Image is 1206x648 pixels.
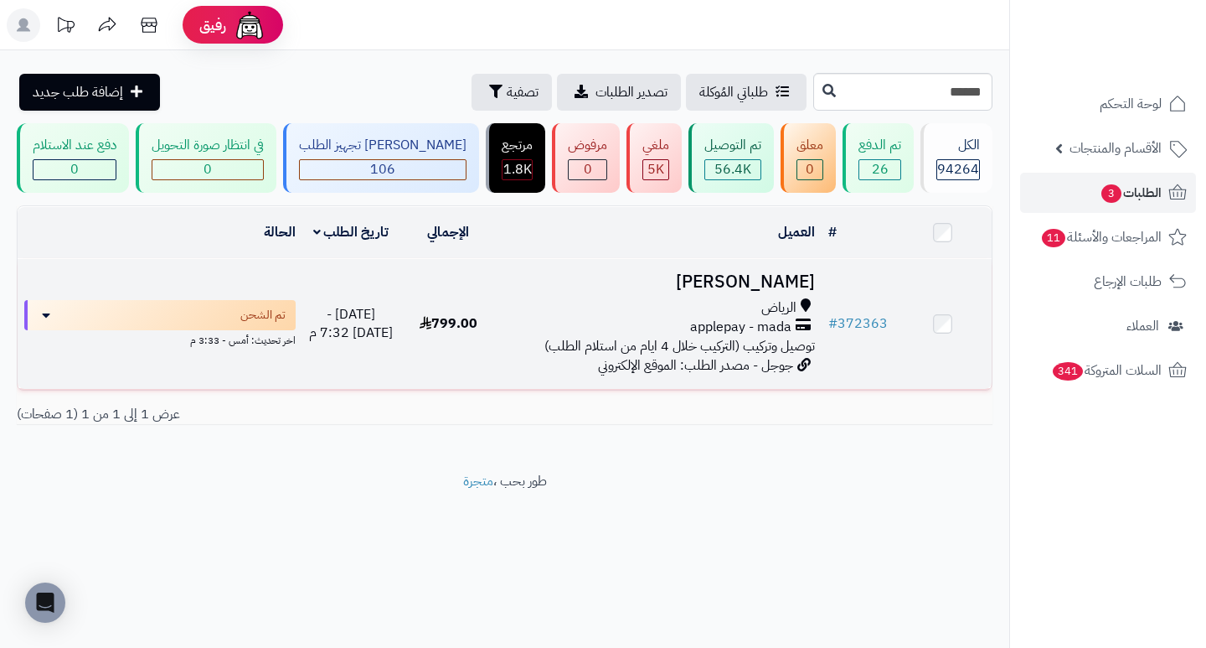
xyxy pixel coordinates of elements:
span: طلباتي المُوكلة [699,82,768,102]
button: تصفية [472,74,552,111]
div: ملغي [642,136,669,155]
a: إضافة طلب جديد [19,74,160,111]
a: ملغي 5K [623,123,685,193]
img: logo-2.png [1092,13,1190,48]
span: تصفية [507,82,539,102]
a: السلات المتروكة341 [1020,350,1196,391]
img: ai-face.png [233,8,266,42]
div: 0 [33,160,116,179]
span: 3 [1100,184,1122,204]
div: معلق [796,136,823,155]
a: الطلبات3 [1020,173,1196,213]
span: [DATE] - [DATE] 7:32 م [309,304,393,344]
a: المراجعات والأسئلة11 [1020,217,1196,257]
div: عرض 1 إلى 1 من 1 (1 صفحات) [4,405,505,424]
div: اخر تحديث: أمس - 3:33 م [24,330,296,348]
span: applepay - mada [690,318,791,337]
span: 799.00 [420,314,477,334]
span: 11 [1041,228,1067,248]
span: 341 [1051,361,1084,381]
span: الأقسام والمنتجات [1069,137,1162,160]
h3: [PERSON_NAME] [503,272,814,292]
div: مرتجع [502,136,533,155]
a: تصدير الطلبات [557,74,681,111]
span: 1.8K [503,159,532,179]
span: تصدير الطلبات [595,82,667,102]
a: #372363 [828,314,888,334]
div: في انتظار صورة التحويل [152,136,264,155]
span: توصيل وتركيب (التركيب خلال 4 ايام من استلام الطلب) [544,336,815,356]
a: طلبات الإرجاع [1020,262,1196,302]
div: تم الدفع [858,136,901,155]
a: تم الدفع 26 [839,123,917,193]
div: 0 [569,160,606,179]
a: # [828,222,837,242]
span: تم الشحن [240,307,286,324]
div: [PERSON_NAME] تجهيز الطلب [299,136,466,155]
div: 0 [797,160,822,179]
span: السلات المتروكة [1051,359,1162,382]
span: # [828,314,837,334]
div: Open Intercom Messenger [25,583,65,623]
span: جوجل - مصدر الطلب: الموقع الإلكتروني [598,355,793,376]
a: في انتظار صورة التحويل 0 [132,123,280,193]
a: مرتجع 1.8K [482,123,549,193]
span: المراجعات والأسئلة [1040,226,1162,249]
div: 56446 [705,160,760,179]
span: لوحة التحكم [1100,92,1162,116]
span: 0 [70,159,79,179]
div: 0 [152,160,263,179]
div: 1806 [502,160,532,179]
span: إضافة طلب جديد [33,82,123,102]
div: 26 [859,160,900,179]
span: الرياض [761,298,796,318]
span: 56.4K [714,159,751,179]
div: تم التوصيل [704,136,761,155]
div: الكل [936,136,980,155]
span: طلبات الإرجاع [1094,270,1162,293]
a: طلباتي المُوكلة [686,74,807,111]
div: مرفوض [568,136,607,155]
span: 0 [204,159,212,179]
a: العميل [778,222,815,242]
span: 0 [806,159,814,179]
a: دفع عند الاستلام 0 [13,123,132,193]
span: 0 [584,159,592,179]
span: العملاء [1126,314,1159,338]
a: الحالة [264,222,296,242]
div: 4954 [643,160,668,179]
span: 94264 [937,159,979,179]
a: مرفوض 0 [549,123,623,193]
span: 5K [647,159,664,179]
div: 106 [300,160,466,179]
a: الكل94264 [917,123,996,193]
div: دفع عند الاستلام [33,136,116,155]
a: متجرة [463,471,493,491]
a: معلق 0 [777,123,839,193]
a: تاريخ الطلب [313,222,389,242]
a: [PERSON_NAME] تجهيز الطلب 106 [280,123,482,193]
a: تحديثات المنصة [44,8,86,46]
span: الطلبات [1100,181,1162,205]
a: العملاء [1020,306,1196,346]
span: رفيق [199,15,226,35]
span: 106 [370,159,395,179]
a: لوحة التحكم [1020,84,1196,124]
a: تم التوصيل 56.4K [685,123,777,193]
span: 26 [872,159,889,179]
a: الإجمالي [427,222,469,242]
